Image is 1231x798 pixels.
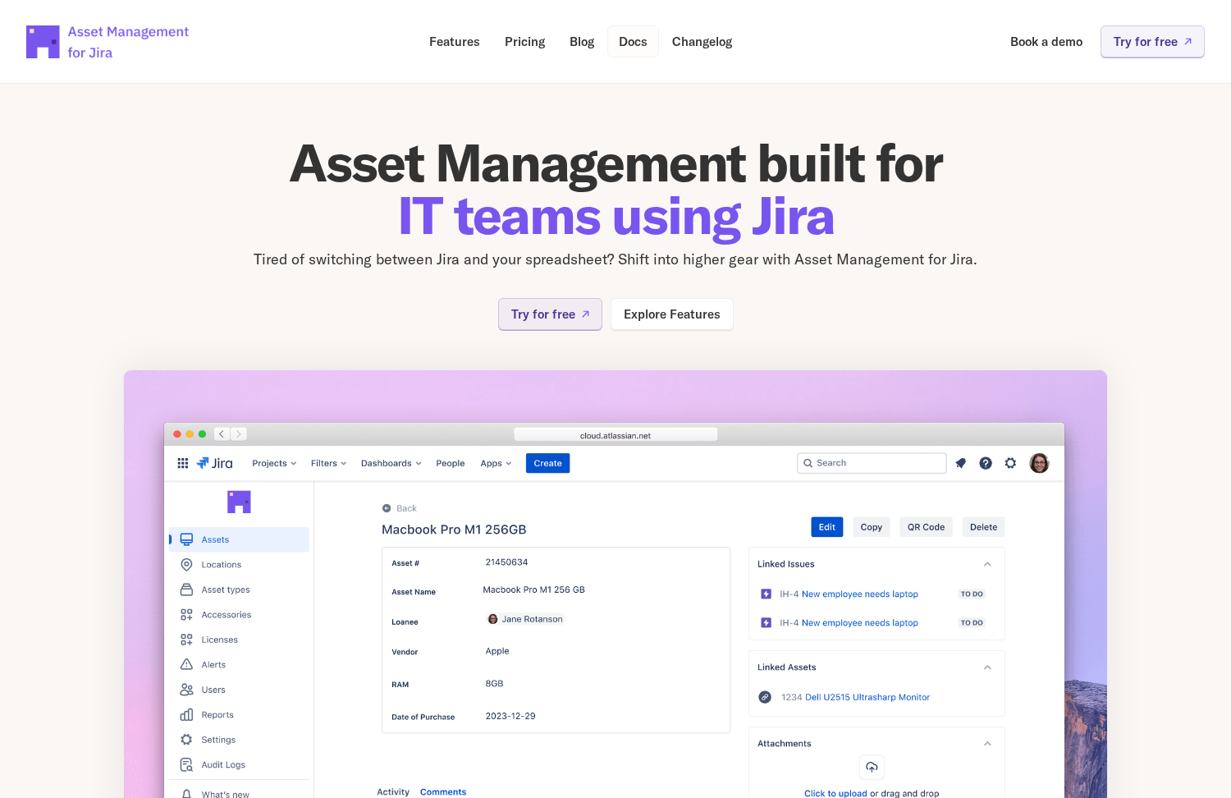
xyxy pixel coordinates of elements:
[505,35,545,48] p: Pricing
[418,25,492,57] a: Features
[123,248,1108,272] p: Tired of switching between Jira and your spreadsheet? Shift into higher gear with Asset Managemen...
[570,35,594,48] p: Blog
[999,25,1094,57] a: Book a demo
[1101,25,1205,57] a: Try for free
[611,298,734,330] a: Explore Features
[123,136,1108,241] h1: Asset Management built for
[397,181,835,248] span: IT teams using Jira
[619,35,648,48] p: Docs
[498,298,602,330] a: Try for free
[429,35,480,48] p: Features
[607,25,659,57] a: Docs
[672,35,732,48] p: Changelog
[558,25,606,57] a: Blog
[624,308,721,320] p: Explore Features
[511,308,575,320] p: Try for free
[493,25,556,57] a: Pricing
[661,25,744,57] a: Changelog
[1114,35,1178,48] p: Try for free
[1010,35,1082,48] p: Book a demo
